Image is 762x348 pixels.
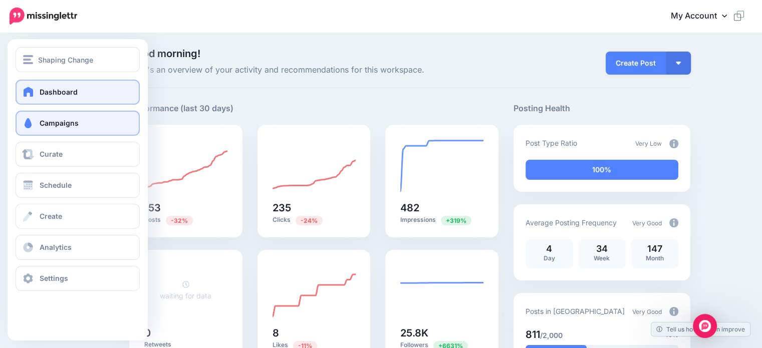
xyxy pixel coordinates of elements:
p: Posts in [GEOGRAPHIC_DATA] [526,305,625,317]
div: Open Intercom Messenger [693,314,717,338]
h5: 8 [273,328,356,338]
p: 4 [531,244,568,253]
span: /2,000 [540,331,563,339]
a: My Account [661,4,747,29]
span: Here's an overview of your activity and recommendations for this workspace. [129,64,498,77]
span: Settings [40,274,68,282]
a: Curate [16,142,140,167]
h5: 482 [400,203,483,213]
span: Previous period: 115 [441,216,471,225]
p: 34 [583,244,621,253]
span: Create [40,212,62,220]
h5: Posting Health [514,102,690,115]
p: Impressions [400,215,483,225]
a: Tell us how we can improve [651,322,750,336]
a: Dashboard [16,80,140,105]
span: Previous period: 226 [166,216,193,225]
span: Very Good [632,308,662,315]
img: Missinglettr [10,8,77,25]
a: Settings [16,266,140,291]
img: info-circle-grey.png [669,139,678,148]
img: arrow-down-white.png [676,62,681,65]
h5: 153 [144,203,227,213]
span: Analytics [40,243,72,251]
img: info-circle-grey.png [669,307,678,316]
p: Clicks [273,215,356,225]
a: Create [16,204,140,229]
span: Curate [40,150,63,158]
h5: 25.8K [400,328,483,338]
a: Schedule [16,173,140,198]
span: Month [645,254,663,262]
span: Very Low [635,140,662,147]
p: Post Type Ratio [526,137,577,149]
span: Good morning! [129,48,200,60]
a: waiting for data [160,280,211,300]
span: Shaping Change [38,54,93,66]
span: Week [594,254,610,262]
a: Campaigns [16,111,140,136]
span: Dashboard [40,88,78,96]
img: menu.png [23,55,33,64]
span: Day [544,254,555,262]
span: Campaigns [40,119,79,127]
p: 147 [636,244,673,253]
span: Very Good [632,219,662,227]
h5: 0 [144,328,227,338]
button: Shaping Change [16,47,140,72]
h5: 235 [273,203,356,213]
div: 100% of your posts in the last 30 days have been from Drip Campaigns [526,160,678,180]
span: 811 [526,328,540,340]
span: Schedule [40,181,72,189]
p: Posts [144,215,227,225]
a: Create Post [606,52,666,75]
h5: Performance (last 30 days) [129,102,233,115]
img: info-circle-grey.png [669,218,678,227]
a: Analytics [16,235,140,260]
p: Average Posting Frequency [526,217,617,228]
span: Previous period: 308 [296,216,323,225]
